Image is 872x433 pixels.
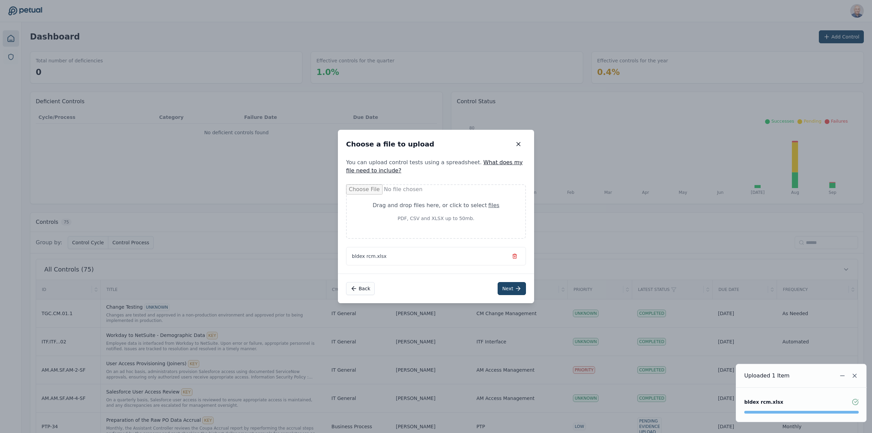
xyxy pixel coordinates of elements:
[346,139,434,149] h2: Choose a file to upload
[488,201,499,210] div: files
[363,215,509,222] p: PDF, CSV and XLSX up to 50mb.
[744,372,790,380] div: Uploaded 1 Item
[338,158,534,175] p: You can upload control tests using a spreadsheet.
[352,253,387,260] span: bldex rcm.xlsx
[498,282,526,295] button: Next
[836,370,848,382] button: Minimize
[346,282,375,295] button: Back
[363,201,509,210] div: Drag and drop files here , or click to select
[744,399,783,405] div: bldex rcm.xlsx
[848,370,861,382] button: Close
